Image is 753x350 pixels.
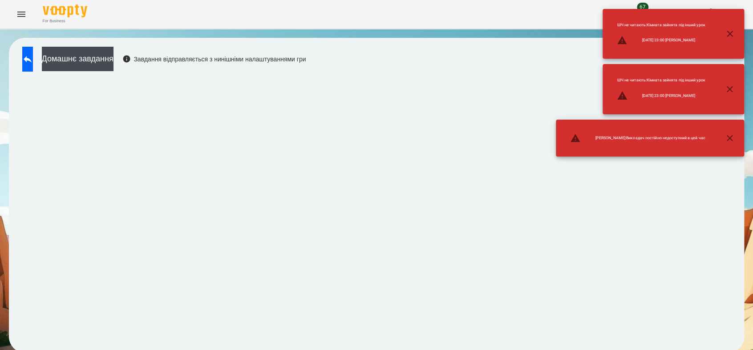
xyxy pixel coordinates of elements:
button: Домашнє завдання [42,47,113,71]
li: ШЧ не читають : Кімната зайнята під інший урок [610,19,712,32]
li: [PERSON_NAME] : Викладач постійно недоступний в цей час [563,129,712,147]
img: Voopty Logo [43,4,87,17]
span: For Business [43,18,87,24]
span: 67 [637,3,648,12]
button: Menu [11,4,32,25]
li: ШЧ не читають : Кімната зайнята під інший урок [610,74,712,87]
div: Завдання відправляється з нинішніми налаштуваннями гри [122,55,306,64]
li: [DATE] 23:00 [PERSON_NAME] [610,32,712,49]
li: [DATE] 23:00 [PERSON_NAME] [610,87,712,105]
